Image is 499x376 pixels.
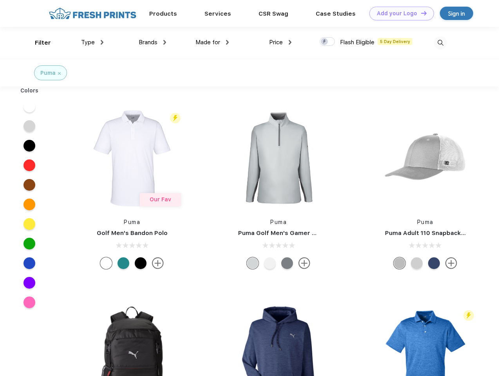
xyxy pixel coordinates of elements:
[247,257,259,269] div: High Rise
[289,40,291,45] img: dropdown.png
[152,257,164,269] img: more.svg
[101,40,103,45] img: dropdown.png
[238,230,362,237] a: Puma Golf Men's Gamer Golf Quarter-Zip
[118,257,129,269] div: Green Lagoon
[373,106,477,210] img: func=resize&h=266
[226,106,331,210] img: func=resize&h=266
[440,7,473,20] a: Sign in
[204,10,231,17] a: Services
[35,38,51,47] div: Filter
[139,39,157,46] span: Brands
[226,40,229,45] img: dropdown.png
[14,87,45,95] div: Colors
[445,257,457,269] img: more.svg
[58,72,61,75] img: filter_cancel.svg
[394,257,405,269] div: Quarry with Brt Whit
[81,39,95,46] span: Type
[378,38,412,45] span: 5 Day Delivery
[340,39,374,46] span: Flash Eligible
[100,257,112,269] div: Bright White
[463,310,474,321] img: flash_active_toggle.svg
[264,257,276,269] div: Bright White
[80,106,184,210] img: func=resize&h=266
[417,219,434,225] a: Puma
[170,113,181,123] img: flash_active_toggle.svg
[135,257,146,269] div: Puma Black
[270,219,287,225] a: Puma
[434,36,447,49] img: desktop_search.svg
[124,219,140,225] a: Puma
[269,39,283,46] span: Price
[259,10,288,17] a: CSR Swag
[150,196,171,202] span: Our Fav
[149,10,177,17] a: Products
[281,257,293,269] div: Quiet Shade
[163,40,166,45] img: dropdown.png
[97,230,168,237] a: Golf Men's Bandon Polo
[411,257,423,269] div: Quarry Brt Whit
[40,69,56,77] div: Puma
[298,257,310,269] img: more.svg
[428,257,440,269] div: Peacoat with Qut Shd
[47,7,139,20] img: fo%20logo%202.webp
[421,11,427,15] img: DT
[377,10,417,17] div: Add your Logo
[448,9,465,18] div: Sign in
[195,39,220,46] span: Made for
